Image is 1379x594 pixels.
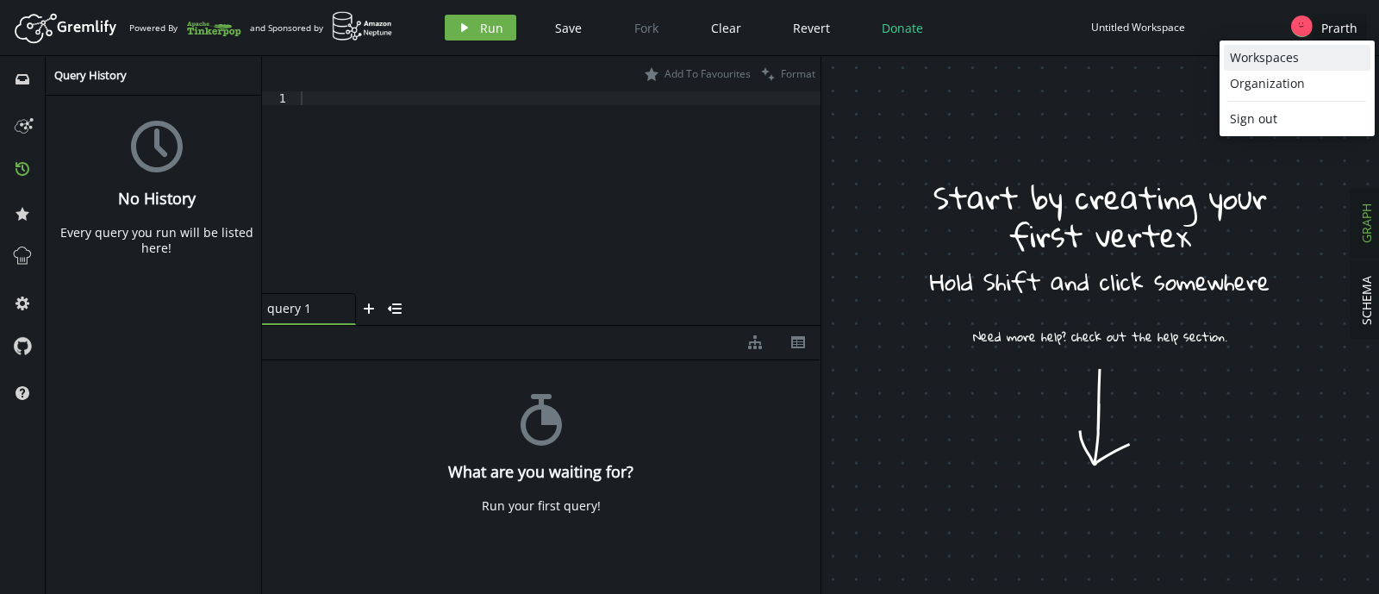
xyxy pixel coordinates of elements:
[1358,276,1375,325] span: SCHEMA
[448,463,633,481] h4: What are you waiting for?
[480,20,503,36] span: Run
[756,56,821,91] button: Format
[445,15,516,41] button: Run
[1230,75,1364,92] div: Organization
[555,20,582,36] span: Save
[640,56,756,91] button: Add To Favourites
[781,66,815,81] span: Format
[262,91,297,105] div: 1
[1321,20,1357,36] span: Prarth
[1313,15,1366,41] button: Prarth
[1091,21,1185,34] div: Untitled Workspace
[250,11,393,44] div: and Sponsored by
[780,15,843,41] button: Revert
[1230,110,1364,128] div: Sign out
[869,15,936,41] button: Donate
[1358,203,1375,243] span: GRAPH
[698,15,754,41] button: Clear
[54,67,127,83] span: Query History
[129,13,241,43] div: Powered By
[793,20,830,36] span: Revert
[332,11,393,41] img: AWS Neptune
[118,190,196,208] h4: No History
[665,66,751,81] span: Add To Favourites
[267,301,336,316] span: query 1
[711,20,741,36] span: Clear
[54,225,259,256] div: Every query you run will be listed here!
[482,498,601,514] div: Run your first query!
[621,15,672,41] button: Fork
[542,15,595,41] button: Save
[1230,49,1364,66] div: Workspaces
[634,20,658,36] span: Fork
[882,20,923,36] span: Donate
